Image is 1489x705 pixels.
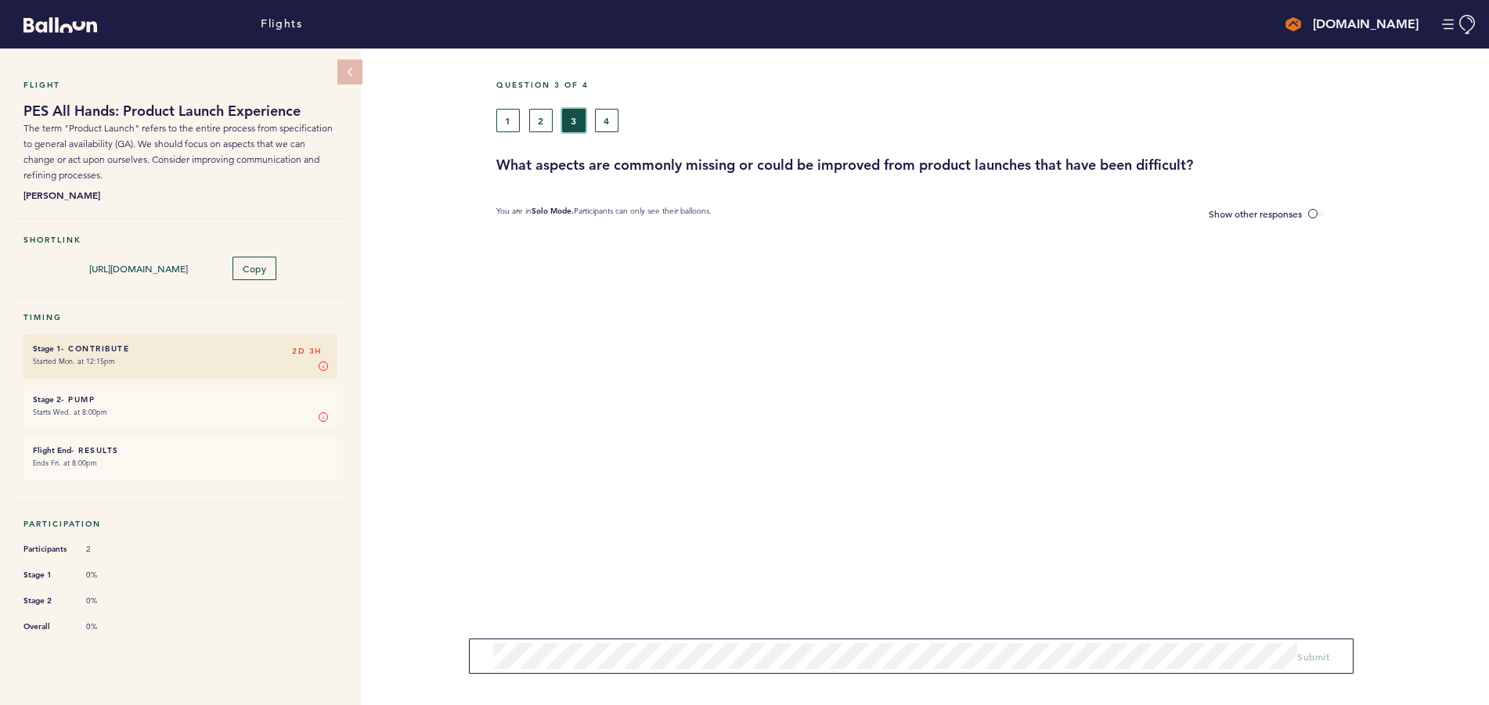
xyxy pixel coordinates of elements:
time: Ends Fri. at 8:00pm [33,458,97,468]
span: Stage 2 [23,593,70,609]
a: Balloon [12,16,97,32]
h4: [DOMAIN_NAME] [1313,15,1419,34]
h6: - Contribute [33,344,328,354]
button: Copy [233,257,276,280]
span: 0% [86,621,133,632]
button: 3 [562,109,586,132]
b: [PERSON_NAME] [23,187,337,203]
button: 1 [496,109,520,132]
h6: - Pump [33,394,328,405]
h5: Question 3 of 4 [496,80,1477,90]
span: Show other responses [1209,207,1302,220]
small: Stage 1 [33,344,61,354]
h1: PES All Hands: Product Launch Experience [23,102,337,120]
p: You are in Participants can only see their balloons. [496,206,712,222]
h3: What aspects are commonly missing or could be improved from product launches that have been diffi... [496,156,1477,174]
svg: Balloon [23,17,97,33]
h5: Flight [23,80,337,90]
span: 0% [86,595,133,606]
span: Overall [23,619,70,635]
small: Stage 2 [33,394,61,405]
button: Submit [1297,649,1329,664]
h6: - Results [33,445,328,455]
h5: Participation [23,519,337,529]
span: The term "Product Launch" refers to the entire process from specification to general availability... [23,122,333,181]
span: Submit [1297,650,1329,663]
a: Flights [261,16,302,33]
time: Started Mon. at 12:15pm [33,356,115,366]
small: Flight End [33,445,71,455]
b: Solo Mode. [532,206,574,216]
span: Participants [23,541,70,557]
span: 2 [86,544,133,555]
h5: Shortlink [23,235,337,245]
span: 0% [86,570,133,581]
button: Manage Account [1442,15,1477,34]
button: 4 [595,109,618,132]
h5: Timing [23,312,337,322]
span: 2D 3H [292,344,322,359]
button: 2 [529,109,553,132]
span: Copy [243,262,266,275]
time: Starts Wed. at 8:00pm [33,407,107,417]
span: Stage 1 [23,567,70,583]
